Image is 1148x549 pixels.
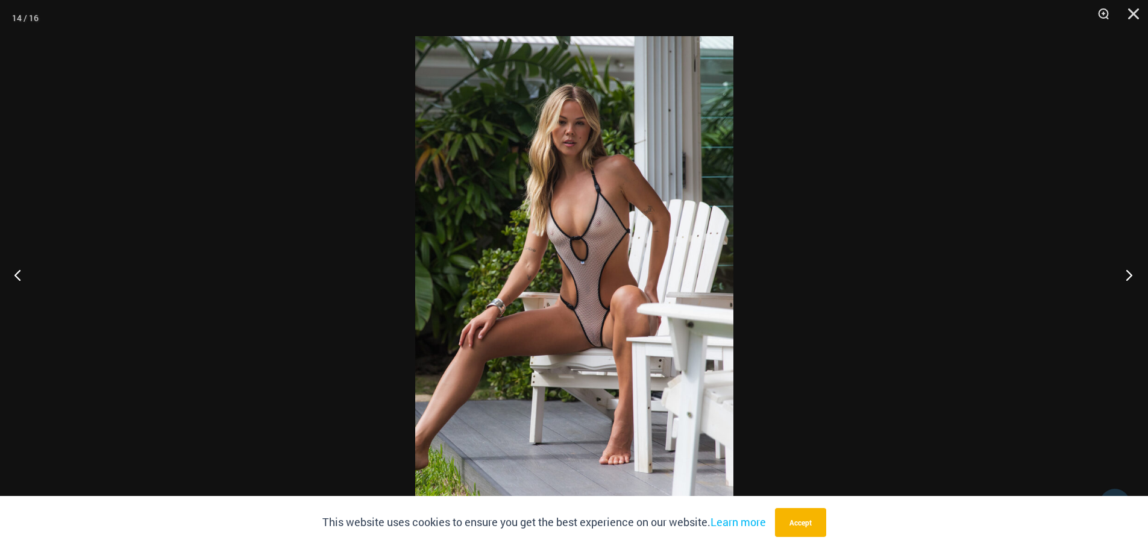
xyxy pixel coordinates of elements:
[710,515,766,529] a: Learn more
[775,508,826,537] button: Accept
[415,36,733,513] img: Trade Winds IvoryInk 819 One Piece 07
[1103,245,1148,305] button: Next
[322,513,766,532] p: This website uses cookies to ensure you get the best experience on our website.
[12,9,39,27] div: 14 / 16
